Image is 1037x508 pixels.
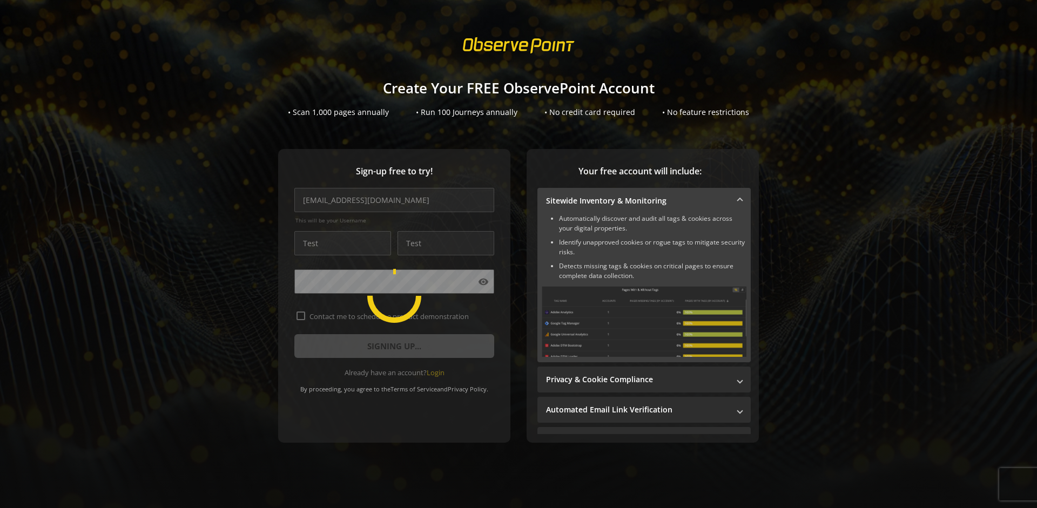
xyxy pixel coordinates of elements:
[537,367,751,392] mat-expansion-panel-header: Privacy & Cookie Compliance
[537,188,751,214] mat-expansion-panel-header: Sitewide Inventory & Monitoring
[294,165,494,178] span: Sign-up free to try!
[546,404,729,415] mat-panel-title: Automated Email Link Verification
[559,261,746,281] li: Detects missing tags & cookies on critical pages to ensure complete data collection.
[288,107,389,118] div: • Scan 1,000 pages annually
[537,427,751,453] mat-expansion-panel-header: Performance Monitoring with Web Vitals
[662,107,749,118] div: • No feature restrictions
[416,107,517,118] div: • Run 100 Journeys annually
[448,385,487,393] a: Privacy Policy
[559,214,746,233] li: Automatically discover and audit all tags & cookies across your digital properties.
[537,214,751,362] div: Sitewide Inventory & Monitoring
[559,238,746,257] li: Identify unapproved cookies or rogue tags to mitigate security risks.
[546,374,729,385] mat-panel-title: Privacy & Cookie Compliance
[542,286,746,357] img: Sitewide Inventory & Monitoring
[537,165,743,178] span: Your free account will include:
[537,397,751,423] mat-expansion-panel-header: Automated Email Link Verification
[294,378,494,393] div: By proceeding, you agree to the and .
[546,195,729,206] mat-panel-title: Sitewide Inventory & Monitoring
[544,107,635,118] div: • No credit card required
[390,385,437,393] a: Terms of Service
